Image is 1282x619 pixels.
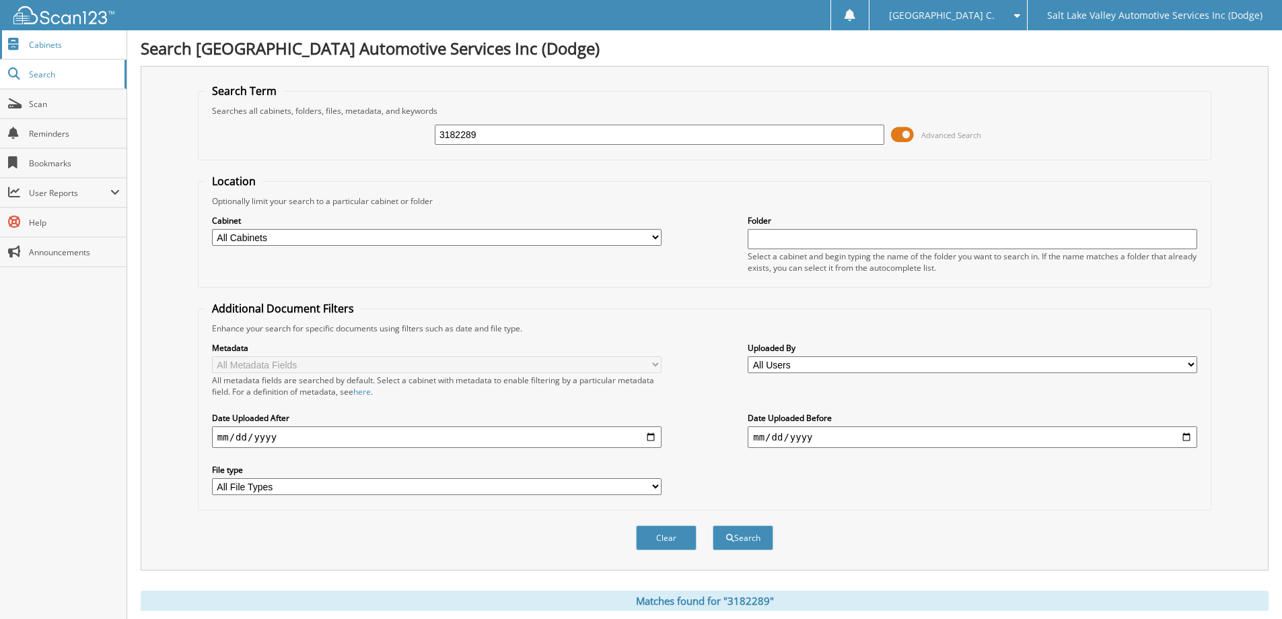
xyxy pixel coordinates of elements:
[1215,554,1282,619] iframe: Chat Widget
[29,98,120,110] span: Scan
[748,342,1197,354] label: Uploaded By
[748,412,1197,424] label: Date Uploaded Before
[1047,11,1262,20] span: Salt Lake Valley Automotive Services Inc (Dodge)
[141,37,1269,59] h1: Search [GEOGRAPHIC_DATA] Automotive Services Inc (Dodge)
[205,301,361,316] legend: Additional Document Filters
[29,39,120,51] span: Cabinets
[205,195,1204,207] div: Optionally limit your search to a particular cabinet or folder
[29,187,110,199] span: User Reports
[205,84,283,98] legend: Search Term
[205,174,262,189] legend: Location
[212,215,662,226] label: Cabinet
[921,130,981,140] span: Advanced Search
[205,323,1204,334] div: Enhance your search for specific documents using filters such as date and file type.
[212,426,662,448] input: start
[29,217,120,228] span: Help
[353,386,371,397] a: here
[212,464,662,476] label: File type
[212,342,662,354] label: Metadata
[29,69,118,80] span: Search
[29,128,120,139] span: Reminders
[748,251,1197,273] div: Select a cabinet and begin typing the name of the folder you want to search in. If the name match...
[212,374,662,397] div: All metadata fields are searched by default. Select a cabinet with metadata to enable filtering b...
[713,525,773,550] button: Search
[636,525,697,550] button: Clear
[748,215,1197,226] label: Folder
[212,412,662,424] label: Date Uploaded After
[29,247,120,258] span: Announcements
[889,11,995,20] span: [GEOGRAPHIC_DATA] C.
[13,6,114,24] img: scan123-logo-white.svg
[29,158,120,169] span: Bookmarks
[205,105,1204,117] div: Searches all cabinets, folders, files, metadata, and keywords
[748,426,1197,448] input: end
[141,591,1269,611] div: Matches found for "3182289"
